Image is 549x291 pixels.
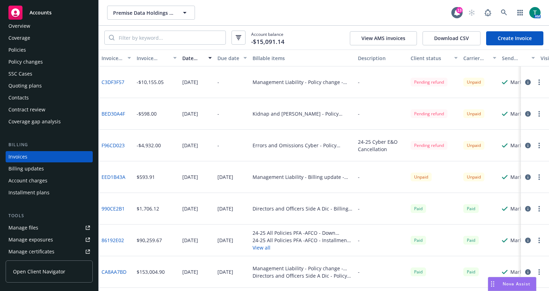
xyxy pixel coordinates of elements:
[8,234,53,245] div: Manage exposures
[358,110,360,117] div: -
[8,104,45,115] div: Contract review
[8,56,43,67] div: Policy changes
[99,50,134,66] button: Invoice ID
[6,44,93,56] a: Policies
[411,204,426,213] span: Paid
[217,268,233,276] div: [DATE]
[137,142,161,149] div: -$4,932.00
[8,175,47,186] div: Account charges
[486,31,543,45] a: Create Invoice
[6,116,93,127] a: Coverage gap analysis
[6,56,93,67] a: Policy changes
[217,142,219,149] div: -
[463,78,484,86] div: Unpaid
[253,237,352,244] div: 24-25 All Policies PFA -AFCO - Installment 1
[8,68,32,79] div: SSC Cases
[411,78,447,86] div: Pending refund
[510,142,535,149] div: Marked as sent
[102,268,126,276] a: CA8AA7BD
[358,78,360,86] div: -
[499,50,538,66] button: Send result
[8,187,50,198] div: Installment plans
[182,173,198,181] div: [DATE]
[109,35,115,40] svg: Search
[411,236,426,245] div: Paid
[182,237,198,244] div: [DATE]
[253,173,352,181] div: Management Liability - Billing update - L18SMLPA1945
[411,173,432,181] div: Unpaid
[529,7,541,18] img: photo
[253,54,352,62] div: Billable items
[13,268,65,275] span: Open Client Navigator
[137,54,169,62] div: Invoice amount
[358,268,360,276] div: -
[8,163,44,174] div: Billing updates
[182,205,198,212] div: [DATE]
[253,205,352,212] div: Directors and Officers Side A Dic - Billing update - ADL30067573800
[6,234,93,245] a: Manage exposures
[217,237,233,244] div: [DATE]
[137,205,159,212] div: $1,706.12
[6,212,93,219] div: Tools
[217,205,233,212] div: [DATE]
[6,3,93,22] a: Accounts
[463,204,479,213] div: Paid
[463,141,484,150] div: Unpaid
[253,110,352,117] div: Kidnap and [PERSON_NAME] - Policy change - CANCEL - KRE8951930000
[8,92,29,103] div: Contacts
[497,6,511,20] a: Search
[510,78,535,86] div: Marked as sent
[8,80,42,91] div: Quoting plans
[113,9,174,17] span: Premise Data Holdings Corporation
[253,244,352,251] button: View all
[137,173,155,181] div: $593.91
[510,237,535,244] div: Marked as sent
[463,236,479,245] span: Paid
[134,50,179,66] button: Invoice amount
[137,78,164,86] div: -$10,155.05
[463,54,489,62] div: Carrier status
[251,31,285,44] span: Account balance
[102,142,125,149] a: F96CD023
[182,268,198,276] div: [DATE]
[102,205,125,212] a: 990CE2B1
[6,222,93,233] a: Manage files
[502,54,527,62] div: Send result
[488,277,497,291] div: Drag to move
[253,142,352,149] div: Errors and Omissions Cyber - Policy change - CANCEL - C-4LUP-039287-CYBER-2024
[358,237,360,244] div: -
[408,50,460,66] button: Client status
[8,32,30,44] div: Coverage
[6,141,93,148] div: Billing
[217,110,219,117] div: -
[503,281,530,287] span: Nova Assist
[456,7,463,13] div: 13
[411,141,447,150] div: Pending refund
[217,78,219,86] div: -
[8,222,38,233] div: Manage files
[115,31,226,44] input: Filter by keyword...
[217,54,239,62] div: Due date
[253,78,352,86] div: Management Liability - Policy change - L18SMLPA1945
[481,6,495,20] a: Report a Bug
[510,110,535,117] div: Marked as sent
[355,50,408,66] button: Description
[513,6,527,20] a: Switch app
[102,54,123,62] div: Invoice ID
[137,237,162,244] div: $90,259.67
[253,229,352,237] div: 24-25 All Policies PFA -AFCO - Down payment
[423,31,481,45] button: Download CSV
[8,151,27,162] div: Invoices
[6,187,93,198] a: Installment plans
[510,205,535,212] div: Marked as sent
[182,142,198,149] div: [DATE]
[6,246,93,257] a: Manage certificates
[6,175,93,186] a: Account charges
[215,50,250,66] button: Due date
[6,68,93,79] a: SSC Cases
[411,54,450,62] div: Client status
[8,44,26,56] div: Policies
[6,151,93,162] a: Invoices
